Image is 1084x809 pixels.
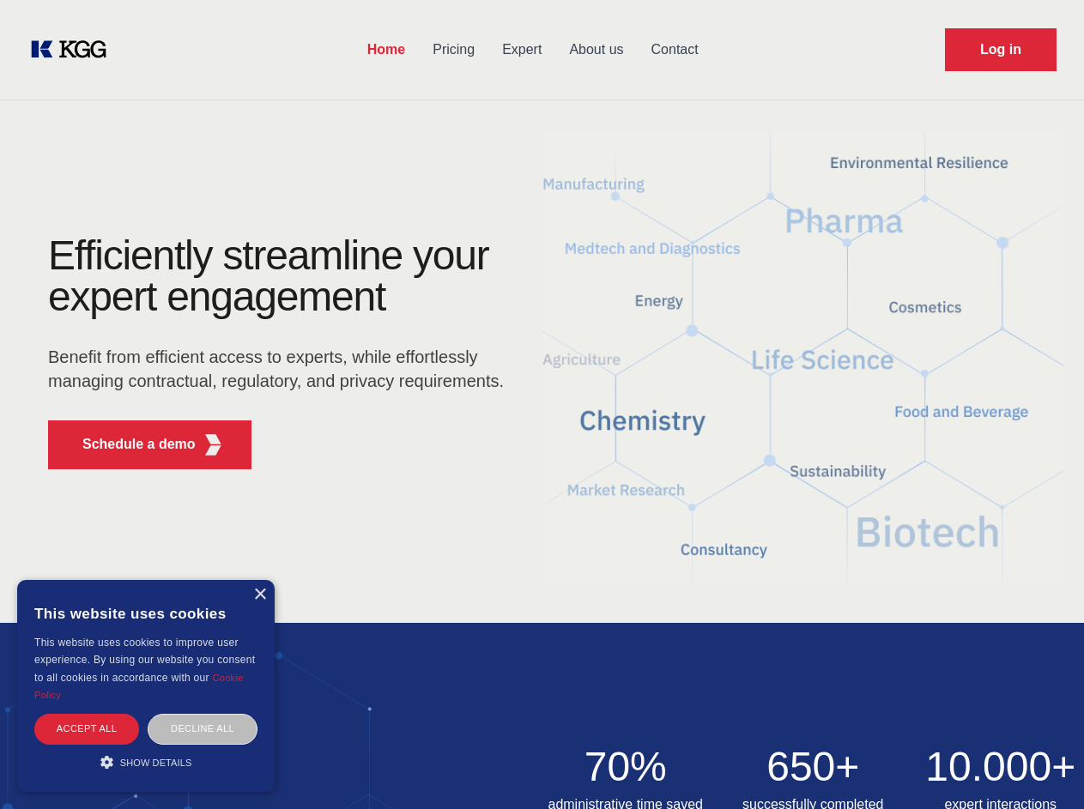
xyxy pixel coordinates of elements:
a: Pricing [419,27,488,72]
a: Expert [488,27,555,72]
h2: 650+ [730,746,897,788]
a: Cookie Policy [34,673,244,700]
h1: Efficiently streamline your expert engagement [48,235,515,317]
div: Close [253,589,266,601]
div: Accept all [34,714,139,744]
span: Show details [120,758,192,768]
button: Schedule a demoKGG Fifth Element RED [48,420,251,469]
img: KGG Fifth Element RED [542,112,1064,606]
p: Schedule a demo [82,434,196,455]
h2: 70% [542,746,710,788]
img: KGG Fifth Element RED [203,434,224,456]
a: Home [354,27,419,72]
a: Contact [638,27,712,72]
div: Show details [34,753,257,770]
a: KOL Knowledge Platform: Talk to Key External Experts (KEE) [27,36,120,63]
div: Decline all [148,714,257,744]
p: Benefit from efficient access to experts, while effortlessly managing contractual, regulatory, an... [48,345,515,393]
span: This website uses cookies to improve user experience. By using our website you consent to all coo... [34,637,255,684]
a: About us [555,27,637,72]
a: Request Demo [945,28,1057,71]
div: This website uses cookies [34,593,257,634]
